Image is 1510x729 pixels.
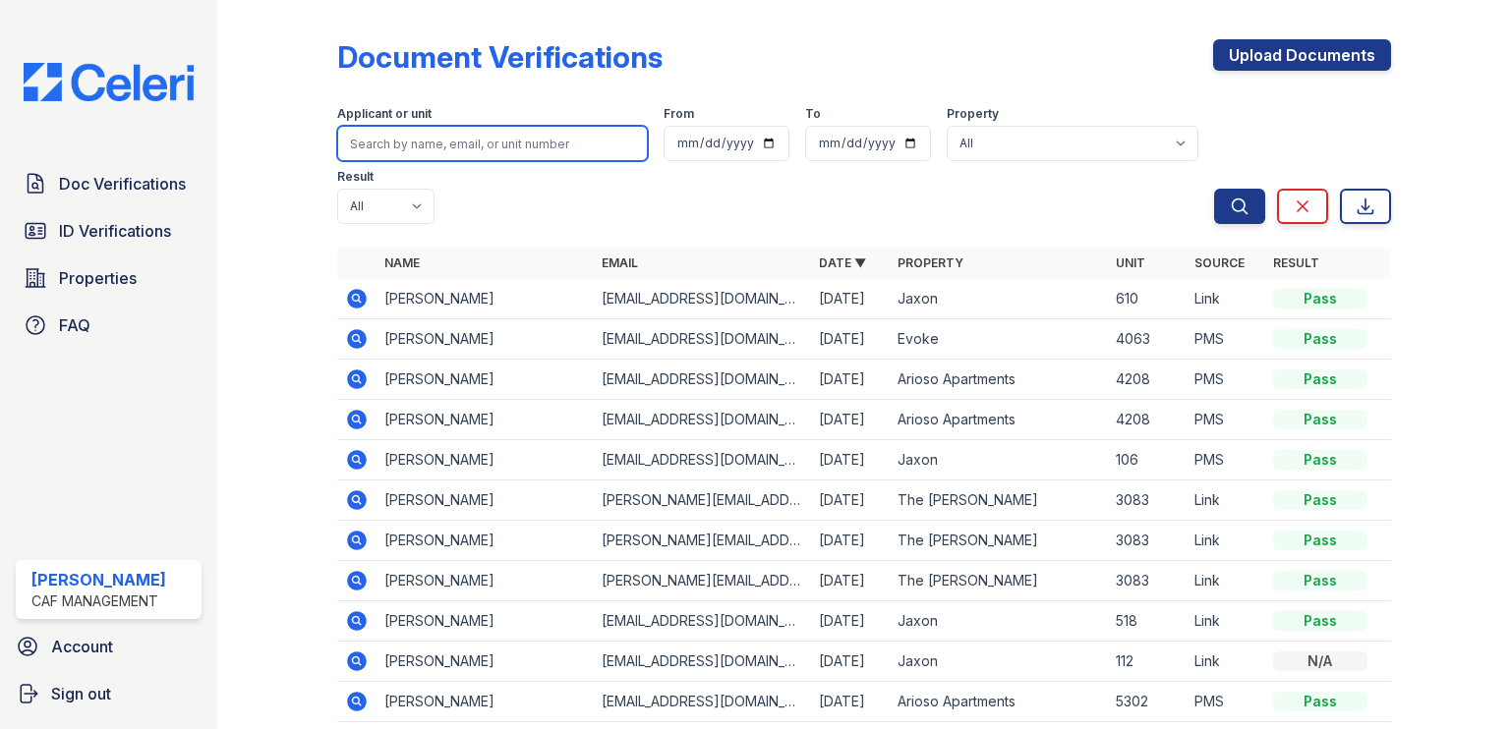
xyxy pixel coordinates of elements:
td: [PERSON_NAME] [377,319,594,360]
a: Property [898,255,963,270]
td: [DATE] [811,440,890,480]
div: Pass [1273,692,1367,711]
td: [DATE] [811,601,890,642]
a: Result [1273,255,1319,270]
label: From [664,106,694,122]
td: [DATE] [811,682,890,722]
td: [EMAIL_ADDRESS][DOMAIN_NAME] [594,279,811,319]
a: Properties [16,258,202,298]
label: Applicant or unit [337,106,432,122]
td: 5302 [1108,682,1187,722]
td: PMS [1187,440,1265,480]
td: 4208 [1108,360,1187,400]
a: Unit [1116,255,1145,270]
label: Result [337,169,374,185]
span: Properties [59,266,137,290]
a: ID Verifications [16,211,202,251]
td: Jaxon [890,601,1107,642]
td: [PERSON_NAME] [377,400,594,440]
td: [DATE] [811,561,890,601]
td: [EMAIL_ADDRESS][DOMAIN_NAME] [594,682,811,722]
td: Link [1187,279,1265,319]
td: PMS [1187,400,1265,440]
td: [EMAIL_ADDRESS][DOMAIN_NAME] [594,642,811,682]
a: FAQ [16,306,202,345]
a: Account [8,627,209,666]
input: Search by name, email, or unit number [337,126,648,161]
td: [DATE] [811,279,890,319]
div: N/A [1273,651,1367,671]
td: [EMAIL_ADDRESS][DOMAIN_NAME] [594,360,811,400]
td: Link [1187,561,1265,601]
td: [DATE] [811,480,890,521]
td: [PERSON_NAME] [377,440,594,480]
td: 3083 [1108,521,1187,561]
td: Arioso Apartments [890,360,1107,400]
div: Document Verifications [337,39,663,75]
td: PMS [1187,682,1265,722]
td: Jaxon [890,279,1107,319]
a: Date ▼ [819,255,866,270]
td: The [PERSON_NAME] [890,521,1107,561]
td: PMS [1187,360,1265,400]
a: Source [1194,255,1245,270]
td: 4063 [1108,319,1187,360]
td: 112 [1108,642,1187,682]
td: [PERSON_NAME] [377,642,594,682]
span: ID Verifications [59,219,171,243]
td: [DATE] [811,400,890,440]
td: The [PERSON_NAME] [890,480,1107,521]
td: [PERSON_NAME] [377,682,594,722]
td: 3083 [1108,480,1187,521]
a: Doc Verifications [16,164,202,203]
td: [PERSON_NAME] [377,279,594,319]
td: Link [1187,521,1265,561]
td: [PERSON_NAME] [377,561,594,601]
a: Email [602,255,638,270]
td: 4208 [1108,400,1187,440]
div: [PERSON_NAME] [31,568,166,591]
td: Jaxon [890,440,1107,480]
td: 3083 [1108,561,1187,601]
div: Pass [1273,289,1367,308]
span: FAQ [59,313,90,337]
td: Link [1187,601,1265,642]
label: Property [947,106,999,122]
div: Pass [1273,611,1367,631]
td: [PERSON_NAME][EMAIL_ADDRESS][PERSON_NAME][DOMAIN_NAME] [594,561,811,601]
td: Jaxon [890,642,1107,682]
div: Pass [1273,450,1367,470]
td: Evoke [890,319,1107,360]
span: Doc Verifications [59,172,186,196]
td: [PERSON_NAME] [377,601,594,642]
td: 106 [1108,440,1187,480]
img: CE_Logo_Blue-a8612792a0a2168367f1c8372b55b34899dd931a85d93a1a3d3e32e68fde9ad4.png [8,63,209,101]
td: Link [1187,480,1265,521]
td: [DATE] [811,521,890,561]
div: Pass [1273,369,1367,389]
label: To [805,106,821,122]
td: Arioso Apartments [890,682,1107,722]
td: [EMAIL_ADDRESS][DOMAIN_NAME] [594,440,811,480]
td: [EMAIL_ADDRESS][DOMAIN_NAME] [594,601,811,642]
td: Arioso Apartments [890,400,1107,440]
div: Pass [1273,490,1367,510]
a: Name [384,255,420,270]
td: [PERSON_NAME][EMAIL_ADDRESS][PERSON_NAME][DOMAIN_NAME] [594,521,811,561]
td: [PERSON_NAME] [377,360,594,400]
td: 610 [1108,279,1187,319]
td: [DATE] [811,642,890,682]
div: CAF Management [31,591,166,611]
span: Sign out [51,682,111,705]
td: [PERSON_NAME] [377,521,594,561]
div: Pass [1273,410,1367,429]
td: PMS [1187,319,1265,360]
td: [EMAIL_ADDRESS][DOMAIN_NAME] [594,400,811,440]
td: Link [1187,642,1265,682]
a: Upload Documents [1213,39,1391,71]
td: [PERSON_NAME][EMAIL_ADDRESS][PERSON_NAME][DOMAIN_NAME] [594,480,811,521]
td: The [PERSON_NAME] [890,561,1107,601]
a: Sign out [8,674,209,713]
td: [DATE] [811,360,890,400]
